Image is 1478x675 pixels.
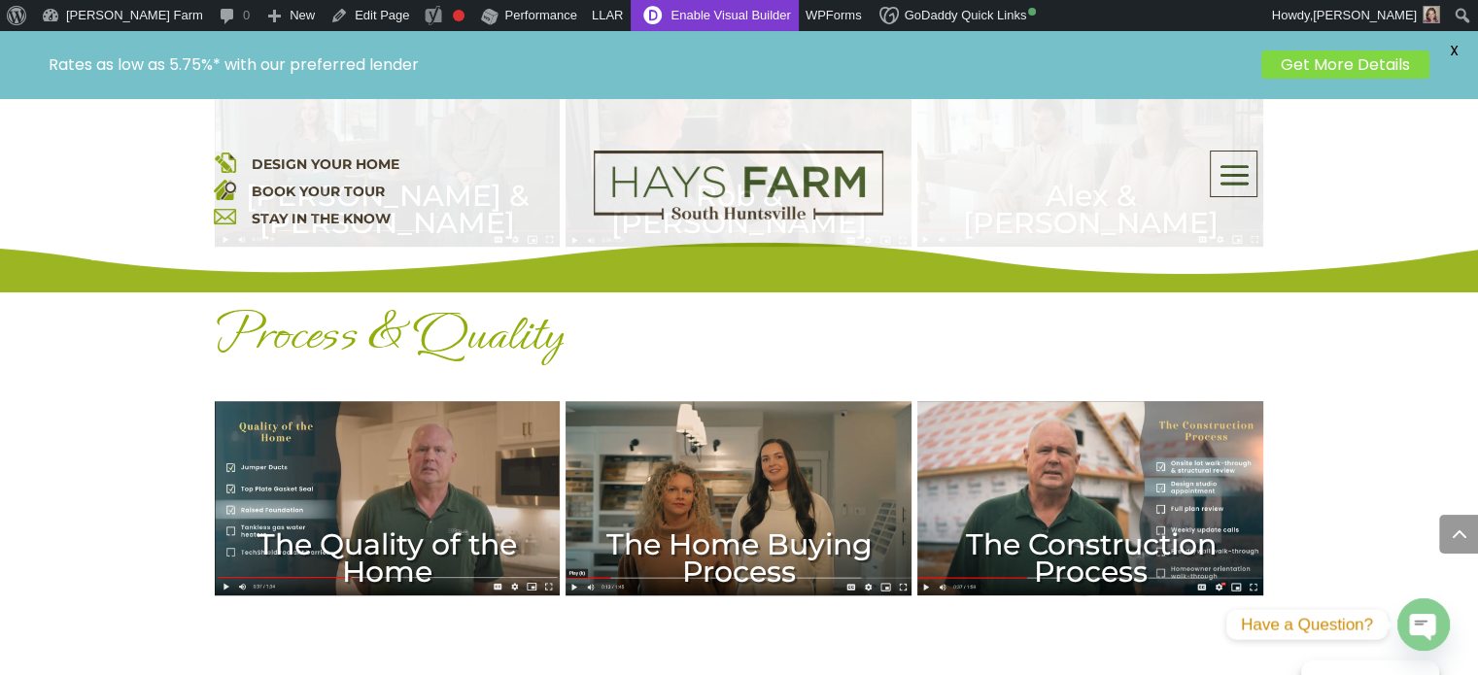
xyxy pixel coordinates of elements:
img: book your home tour [214,178,236,200]
a: DESIGN YOUR HOME [251,155,398,173]
a: Get More Details [1261,51,1429,79]
a: STAY IN THE KNOW [251,210,390,227]
a: The Quality of the Home [215,401,561,595]
img: Logo [594,151,883,220]
a: hays farm homes huntsville development [594,207,883,224]
div: Focus keyphrase not set [453,10,464,21]
h1: Process & Quality [215,305,1264,372]
a: BOOK YOUR TOUR [251,183,384,200]
a: The Construction Process [917,401,1263,595]
p: Rates as low as 5.75%* with our preferred lender [49,55,1252,74]
img: design your home [214,151,236,173]
span: X [1439,36,1468,65]
a: The Home Buying Process [566,401,911,595]
span: [PERSON_NAME] [1313,8,1417,22]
